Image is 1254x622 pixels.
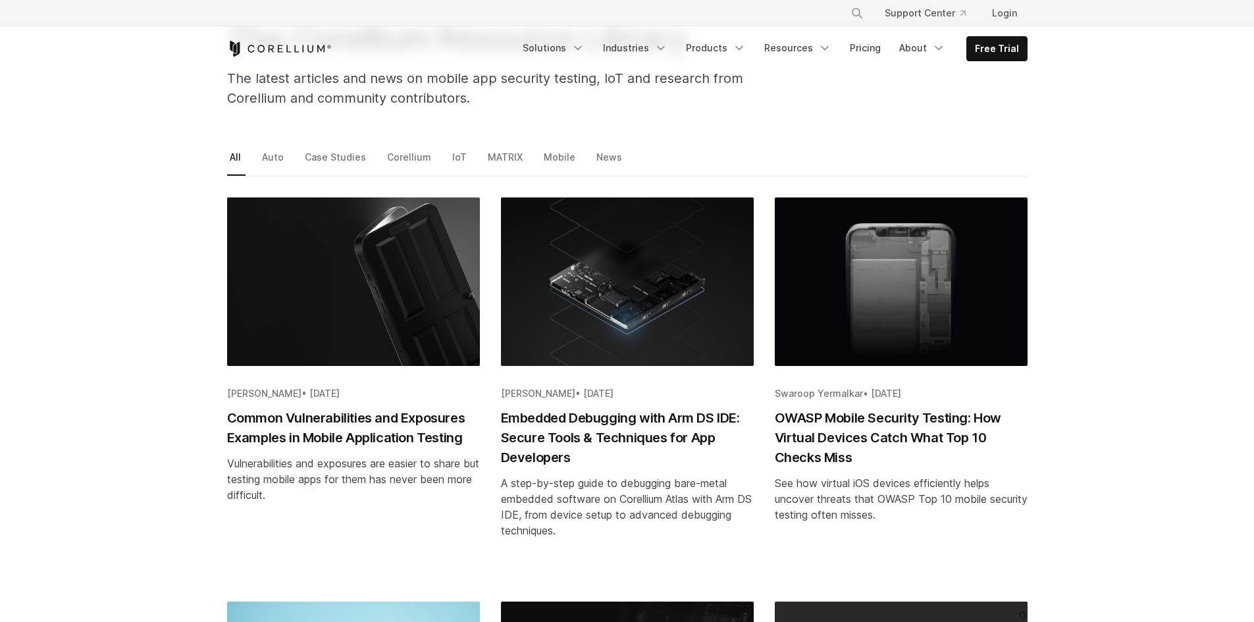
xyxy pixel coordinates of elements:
[871,388,901,399] span: [DATE]
[775,197,1028,366] img: OWASP Mobile Security Testing: How Virtual Devices Catch What Top 10 Checks Miss
[967,37,1027,61] a: Free Trial
[845,1,869,25] button: Search
[775,388,863,399] span: Swaroop Yermalkar
[384,148,436,176] a: Corellium
[227,455,480,503] div: Vulnerabilities and exposures are easier to share but testing mobile apps for them has never been...
[227,408,480,448] h2: Common Vulnerabilities and Exposures Examples in Mobile Application Testing
[501,197,754,581] a: Blog post summary: Embedded Debugging with Arm DS IDE: Secure Tools & Techniques for App Developers
[501,387,754,400] div: •
[594,148,627,176] a: News
[227,387,480,400] div: •
[775,197,1028,581] a: Blog post summary: OWASP Mobile Security Testing: How Virtual Devices Catch What Top 10 Checks Miss
[227,388,301,399] span: [PERSON_NAME]
[891,36,953,60] a: About
[259,148,288,176] a: Auto
[302,148,371,176] a: Case Studies
[501,197,754,366] img: Embedded Debugging with Arm DS IDE: Secure Tools & Techniques for App Developers
[227,197,480,581] a: Blog post summary: Common Vulnerabilities and Exposures Examples in Mobile Application Testing
[309,388,340,399] span: [DATE]
[541,148,580,176] a: Mobile
[227,148,246,176] a: All
[678,36,754,60] a: Products
[835,1,1028,25] div: Navigation Menu
[874,1,976,25] a: Support Center
[501,388,575,399] span: [PERSON_NAME]
[501,408,754,467] h2: Embedded Debugging with Arm DS IDE: Secure Tools & Techniques for App Developers
[775,387,1028,400] div: •
[981,1,1028,25] a: Login
[450,148,471,176] a: IoT
[756,36,839,60] a: Resources
[583,388,614,399] span: [DATE]
[515,36,592,60] a: Solutions
[501,475,754,538] div: A step-by-step guide to debugging bare-metal embedded software on Corellium Atlas with Arm DS IDE...
[775,408,1028,467] h2: OWASP Mobile Security Testing: How Virtual Devices Catch What Top 10 Checks Miss
[515,36,1028,61] div: Navigation Menu
[485,148,527,176] a: MATRIX
[227,41,332,57] a: Corellium Home
[842,36,889,60] a: Pricing
[227,197,480,366] img: Common Vulnerabilities and Exposures Examples in Mobile Application Testing
[595,36,675,60] a: Industries
[775,475,1028,523] div: See how virtual iOS devices efficiently helps uncover threats that OWASP Top 10 mobile security t...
